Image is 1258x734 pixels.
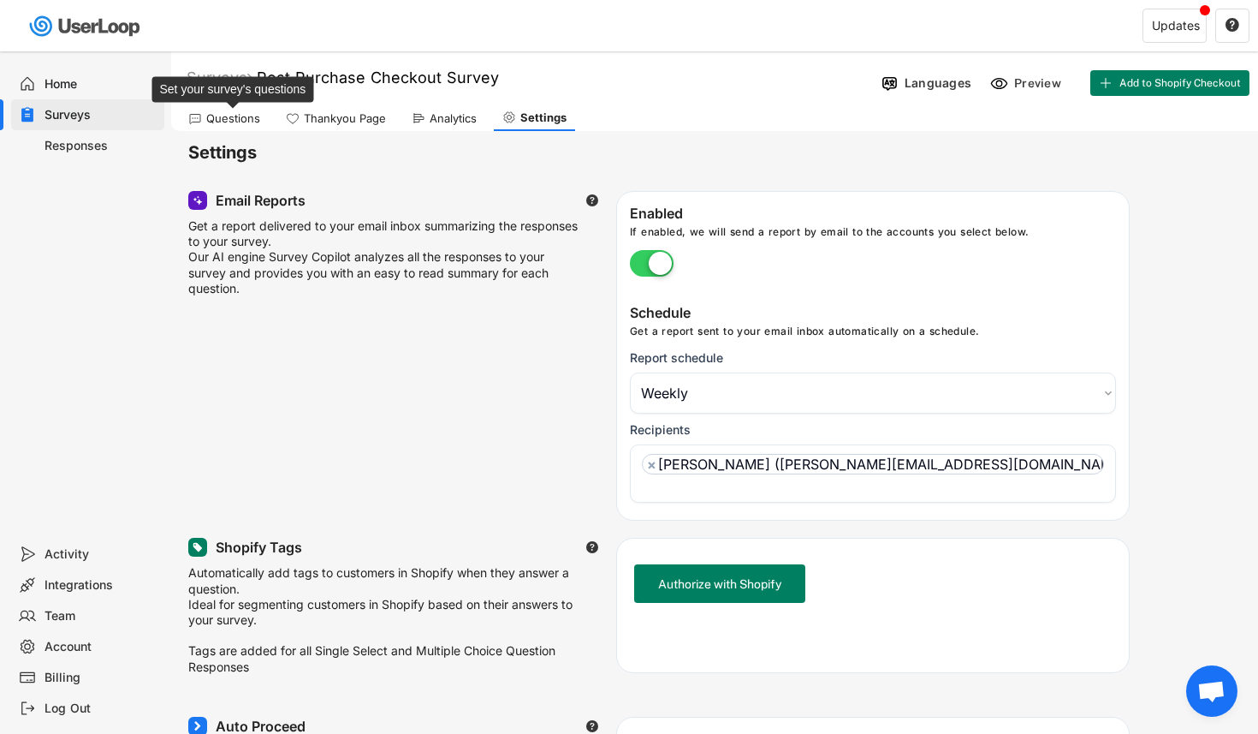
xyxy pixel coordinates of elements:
[630,304,1120,325] div: Schedule
[634,564,805,603] button: Authorize with Shopify
[193,195,203,206] img: MagicMajor.svg
[585,719,599,733] button: 
[630,350,723,366] div: Report schedule
[585,194,599,207] button: 
[586,540,598,554] text: 
[26,9,146,44] img: userloop-logo-01.svg
[520,110,567,125] div: Settings
[642,454,1104,474] li: [PERSON_NAME] ([PERSON_NAME][EMAIL_ADDRESS][DOMAIN_NAME]
[1225,18,1240,33] button: 
[630,205,1129,225] div: Enabled
[45,608,157,624] div: Team
[1186,665,1237,717] div: Open chat
[45,577,157,594] div: Integrations
[304,111,386,126] div: Thankyou Page
[881,75,899,92] img: Language%20Icon.svg
[187,68,252,87] div: Surveys
[188,565,582,674] div: Automatically add tags to customers in Shopify when they answer a question. Ideal for segmenting ...
[1014,75,1065,91] div: Preview
[45,138,157,154] div: Responses
[585,540,599,554] button: 
[45,701,157,717] div: Log Out
[1152,20,1200,32] div: Updates
[188,218,582,296] div: Get a report delivered to your email inbox summarizing the responses to your survey. Our AI engin...
[630,225,1129,246] div: If enabled, we will send a report by email to the accounts you select below.
[257,69,499,87] font: Post Purchase Checkout Survey
[430,111,477,126] div: Analytics
[188,141,1258,164] h6: Settings
[45,670,157,686] div: Billing
[45,639,157,655] div: Account
[216,539,302,557] div: Shopify Tags
[1090,70,1249,96] button: Add to Shopify Checkout
[630,325,1120,342] div: Get a report sent to your email inbox automatically on a schedule.
[45,76,157,92] div: Home
[630,422,691,438] div: Recipients
[45,546,157,563] div: Activity
[216,192,306,210] div: Email Reports
[647,457,656,471] span: ×
[905,75,971,91] div: Languages
[586,719,598,733] text: 
[45,107,157,123] div: Surveys
[206,111,260,126] div: Questions
[586,194,598,207] text: 
[1225,17,1239,33] text: 
[1119,78,1241,88] span: Add to Shopify Checkout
